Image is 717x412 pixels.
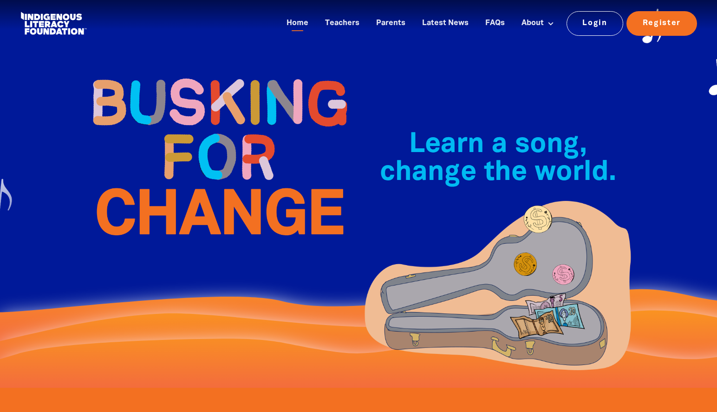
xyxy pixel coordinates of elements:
a: Home [281,16,314,31]
a: Teachers [319,16,365,31]
a: Latest News [417,16,474,31]
span: Learn a song, change the world. [380,132,616,186]
a: Login [567,11,624,35]
a: Register [626,11,697,35]
a: About [516,16,560,31]
a: FAQs [480,16,510,31]
a: Parents [371,16,411,31]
